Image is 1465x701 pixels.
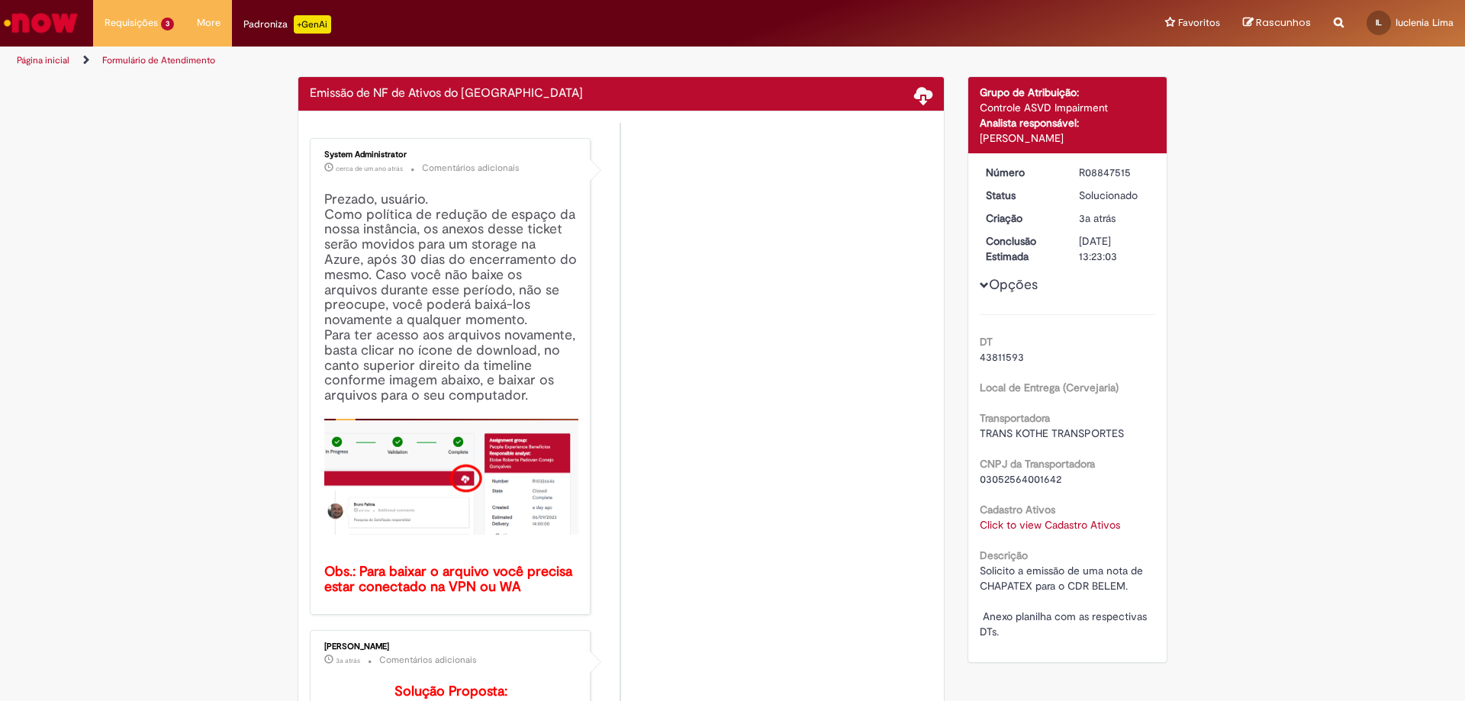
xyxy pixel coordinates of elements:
a: Click to view Cadastro Ativos [980,518,1120,532]
span: Baixar anexos [914,85,932,104]
b: Obs.: Para baixar o arquivo você precisa estar conectado na VPN ou WA [324,563,576,596]
span: Iuclenia Lima [1396,16,1454,29]
span: 3a atrás [1079,211,1116,225]
b: CNPJ da Transportadora [980,457,1095,471]
span: IL [1376,18,1382,27]
a: Rascunhos [1243,16,1311,31]
small: Comentários adicionais [379,654,477,667]
b: DT [980,335,993,349]
p: +GenAi [294,15,331,34]
h4: Prezado, usuário. Como política de redução de espaço da nossa instância, os anexos desse ticket s... [324,192,578,595]
b: Local de Entrega (Cervejaria) [980,381,1119,394]
time: 20/09/2022 10:15:22 [1079,211,1116,225]
span: 43811593 [980,350,1024,364]
dt: Número [974,165,1068,180]
time: 16/05/2024 04:07:03 [336,164,403,173]
div: Grupo de Atribuição: [980,85,1156,100]
dt: Criação [974,211,1068,226]
span: Requisições [105,15,158,31]
div: 20/09/2022 10:15:22 [1079,211,1150,226]
img: x_mdbda_azure_blob.picture2.png [324,419,578,535]
dt: Status [974,188,1068,203]
h2: Emissão de NF de Ativos do ASVD Histórico de tíquete [310,87,583,101]
b: Descrição [980,548,1028,562]
div: [DATE] 13:23:03 [1079,233,1150,264]
div: Padroniza [243,15,331,34]
dt: Conclusão Estimada [974,233,1068,264]
b: Cadastro Ativos [980,503,1055,516]
div: Solucionado [1079,188,1150,203]
div: Controle ASVD Impairment [980,100,1156,115]
b: Transportadora [980,411,1050,425]
div: R08847515 [1079,165,1150,180]
time: 20/09/2022 10:59:02 [336,656,360,665]
div: [PERSON_NAME] [324,642,578,651]
span: 3a atrás [336,656,360,665]
div: Analista responsável: [980,115,1156,130]
span: More [197,15,221,31]
span: 3 [161,18,174,31]
a: Página inicial [17,54,69,66]
b: Solução Proposta: [394,683,507,700]
img: ServiceNow [2,8,80,38]
a: Formulário de Atendimento [102,54,215,66]
span: Favoritos [1178,15,1220,31]
span: Rascunhos [1256,15,1311,30]
span: Solicito a emissão de uma nota de CHAPATEX para o CDR BELEM. Anexo planilha com as respectivas DTs. [980,564,1150,638]
span: cerca de um ano atrás [336,164,403,173]
div: System Administrator [324,150,578,159]
span: 03052564001642 [980,472,1061,486]
small: Comentários adicionais [422,162,520,175]
ul: Trilhas de página [11,47,965,75]
div: [PERSON_NAME] [980,130,1156,146]
span: TRANS KOTHE TRANSPORTES [980,426,1124,440]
